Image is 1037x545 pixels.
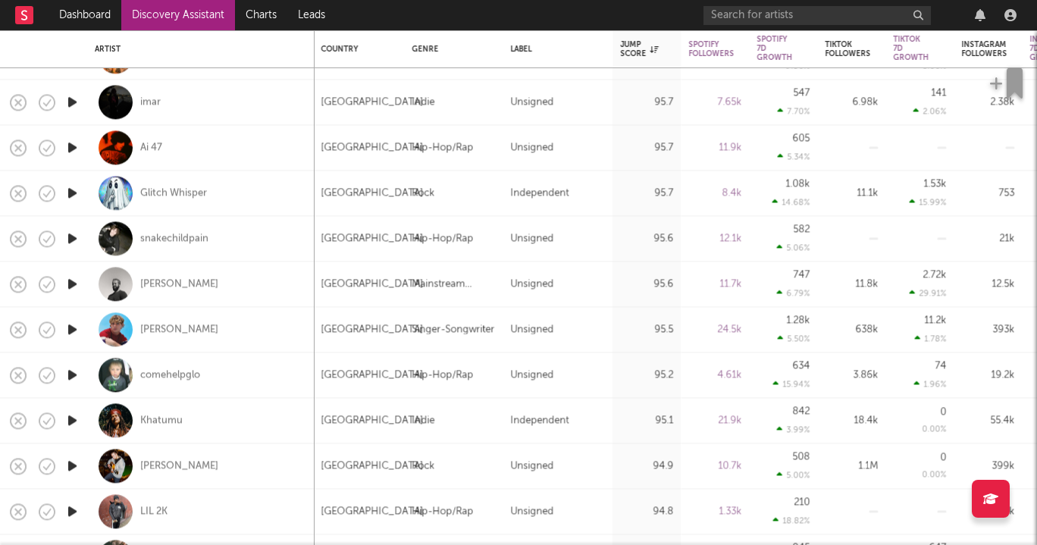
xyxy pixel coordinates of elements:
div: 95.7 [620,93,673,111]
div: 9.86 % [775,61,810,70]
div: 1.33k [688,503,741,521]
div: [GEOGRAPHIC_DATA] [321,412,423,430]
div: 95.2 [620,366,673,384]
div: 94.9 [620,457,673,475]
div: 18.4k [825,412,878,430]
div: 21k [961,230,1014,248]
div: Unsigned [510,457,553,475]
div: Spotify Followers [688,40,734,58]
div: 3.86k [825,366,878,384]
div: Instagram Followers [961,40,1007,58]
div: Indie [412,412,434,430]
div: 1.1M [825,457,878,475]
div: 4.61k [688,366,741,384]
div: 95.6 [620,230,673,248]
div: 55.4k [961,412,1014,430]
div: 5.50 % [777,334,810,343]
div: 605 [792,133,810,143]
div: 399k [961,457,1014,475]
div: Singer-Songwriter [412,321,494,339]
a: imar [140,96,161,109]
div: Hip-Hop/Rap [412,230,473,248]
div: Indie [412,93,434,111]
div: 1.78 % [914,334,946,343]
div: [GEOGRAPHIC_DATA] [321,366,423,384]
div: 0 [940,407,946,417]
div: Unsigned [510,230,553,248]
div: 11.8k [825,275,878,293]
div: [GEOGRAPHIC_DATA] [321,275,423,293]
div: 5.34 % [777,152,810,161]
div: 8.4k [688,184,741,202]
div: Hip-Hop/Rap [412,366,473,384]
div: 10.7k [688,457,741,475]
div: Hip-Hop/Rap [412,503,473,521]
div: [GEOGRAPHIC_DATA] [321,184,423,202]
div: 2.72k [923,270,946,280]
div: Mainstream Electronic [412,275,495,293]
div: Unsigned [510,275,553,293]
div: 393k [961,321,1014,339]
div: 0 [940,453,946,462]
div: 0.00 % [922,471,946,480]
div: 11.2k [924,315,946,325]
a: [PERSON_NAME] [140,459,218,473]
a: [PERSON_NAME] [140,323,218,337]
div: Rock [412,457,434,475]
div: 15.94 % [772,379,810,389]
div: 21.9k [688,412,741,430]
div: Unsigned [510,503,553,521]
div: 753 [961,184,1014,202]
div: 5.06 % [776,243,810,252]
div: Independent [510,412,569,430]
div: 14.68 % [772,197,810,207]
div: 141 [931,88,946,98]
div: 19.2k [961,366,1014,384]
div: Unsigned [510,139,553,157]
div: 210 [794,497,810,507]
a: comehelpglo [140,368,200,382]
div: 12.5k [961,275,1014,293]
div: 95.6 [620,275,673,293]
div: Tiktok 7D Growth [893,35,929,62]
a: LIL 2K [140,505,168,518]
div: [GEOGRAPHIC_DATA] [321,230,423,248]
div: Unsigned [510,366,553,384]
div: 95.7 [620,139,673,157]
div: [GEOGRAPHIC_DATA] [321,457,423,475]
div: 508 [792,452,810,462]
div: Label [510,45,597,54]
div: [GEOGRAPHIC_DATA] [321,93,423,111]
div: 2.38k [961,93,1014,111]
div: 1.08k [785,179,810,189]
div: Country [321,45,389,54]
div: 1.53k [923,179,946,189]
div: Glitch Whisper [140,186,207,200]
div: 29.91 % [909,288,946,298]
div: 6.98k [825,93,878,111]
div: 11.1k [825,184,878,202]
div: 582 [793,224,810,234]
div: 747 [793,270,810,280]
div: 0.00 % [922,426,946,434]
div: 1.96 % [913,379,946,389]
div: 24.5k [688,321,741,339]
a: Ai 47 [140,141,162,155]
div: 2.06 % [913,106,946,116]
div: Rock [412,184,434,202]
div: 11.7k [688,275,741,293]
div: 3.99 % [776,424,810,434]
div: 842 [792,406,810,416]
div: 3.00 % [913,61,946,70]
div: [GEOGRAPHIC_DATA] [321,321,423,339]
div: 547 [793,88,810,98]
div: Independent [510,184,569,202]
div: 95.7 [620,184,673,202]
a: [PERSON_NAME] [140,277,218,291]
div: Jump Score [620,40,658,58]
div: [GEOGRAPHIC_DATA] [321,503,423,521]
